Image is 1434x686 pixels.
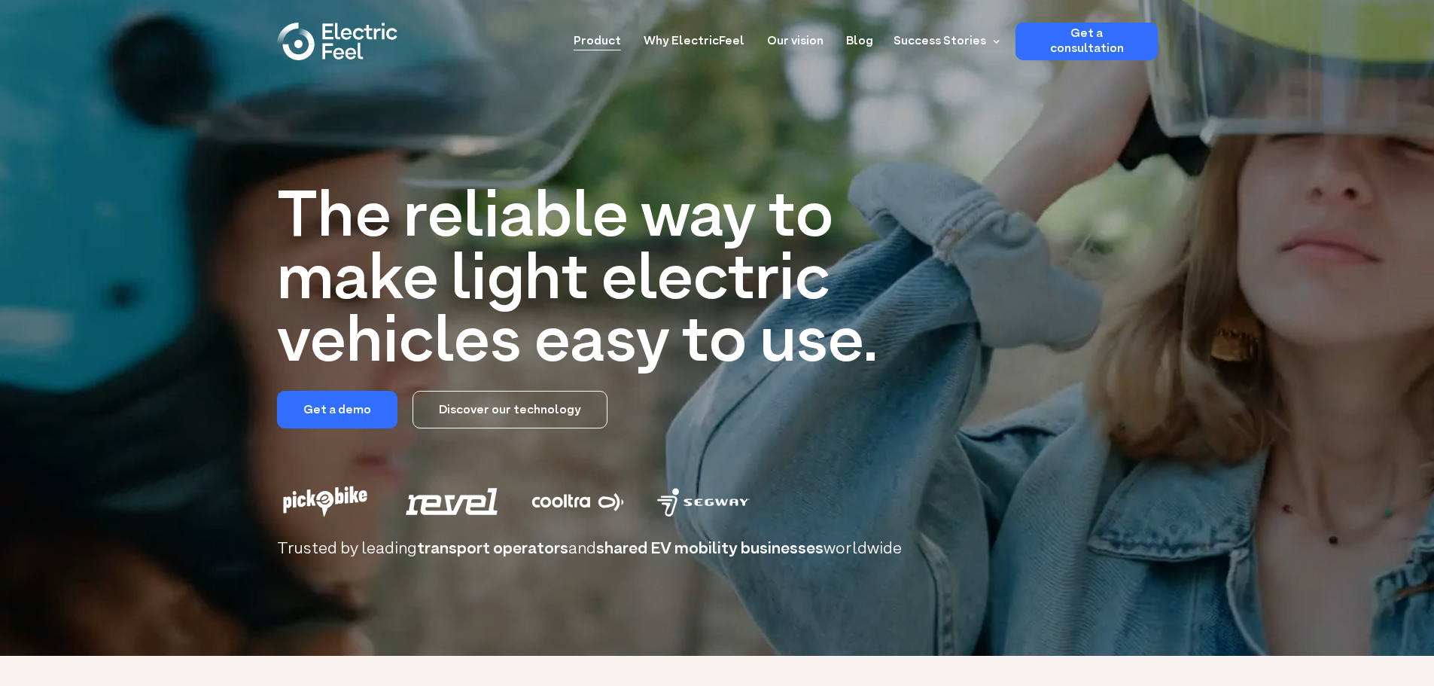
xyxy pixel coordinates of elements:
[894,32,986,50] div: Success Stories
[56,59,129,88] input: Submit
[277,541,1158,558] h2: Trusted by leading and worldwide
[1015,23,1158,60] a: Get a consultation
[413,391,607,428] a: Discover our technology
[644,23,744,50] a: Why ElectricFeel
[767,23,824,50] a: Our vision
[277,391,397,428] a: Get a demo
[277,188,905,376] h1: The reliable way to make light electric vehicles easy to use.
[846,23,873,50] a: Blog
[574,23,621,50] a: Product
[417,538,568,561] span: transport operators
[596,538,824,561] span: shared EV mobility businesses
[1335,587,1413,665] iframe: Chatbot
[884,23,1004,60] div: Success Stories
